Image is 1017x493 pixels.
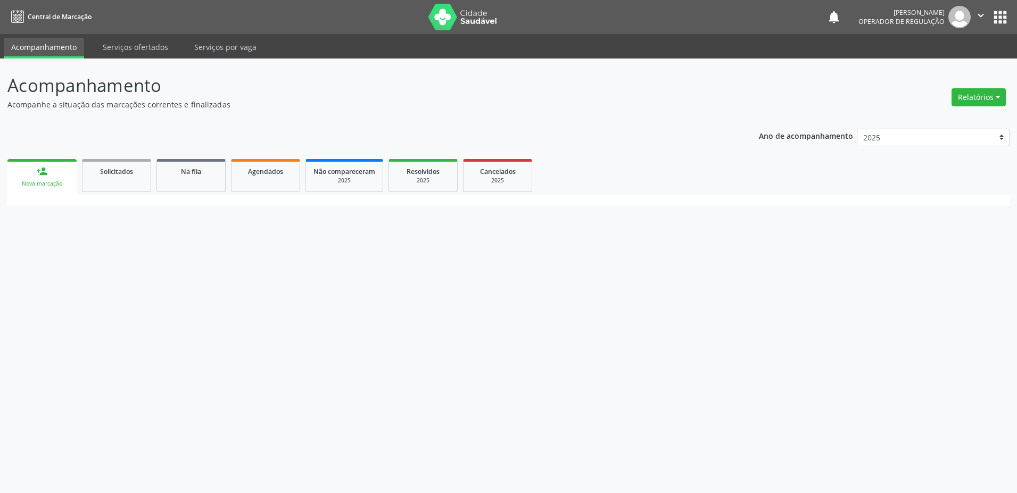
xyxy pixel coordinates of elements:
span: Central de Marcação [28,12,92,21]
div: 2025 [313,177,375,185]
div: 2025 [396,177,450,185]
span: Cancelados [480,167,516,176]
span: Operador de regulação [858,17,945,26]
p: Acompanhamento [7,72,709,99]
div: Nova marcação [15,180,69,188]
a: Central de Marcação [7,8,92,26]
a: Serviços ofertados [95,38,176,56]
div: 2025 [471,177,524,185]
span: Agendados [248,167,283,176]
i:  [975,10,987,21]
div: person_add [36,165,48,177]
a: Serviços por vaga [187,38,264,56]
img: img [948,6,971,28]
div: [PERSON_NAME] [858,8,945,17]
a: Acompanhamento [4,38,84,59]
button: notifications [826,10,841,24]
button: Relatórios [952,88,1006,106]
p: Ano de acompanhamento [759,129,853,142]
span: Na fila [181,167,201,176]
button:  [971,6,991,28]
span: Não compareceram [313,167,375,176]
span: Resolvidos [407,167,440,176]
button: apps [991,8,1010,27]
p: Acompanhe a situação das marcações correntes e finalizadas [7,99,709,110]
span: Solicitados [100,167,133,176]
